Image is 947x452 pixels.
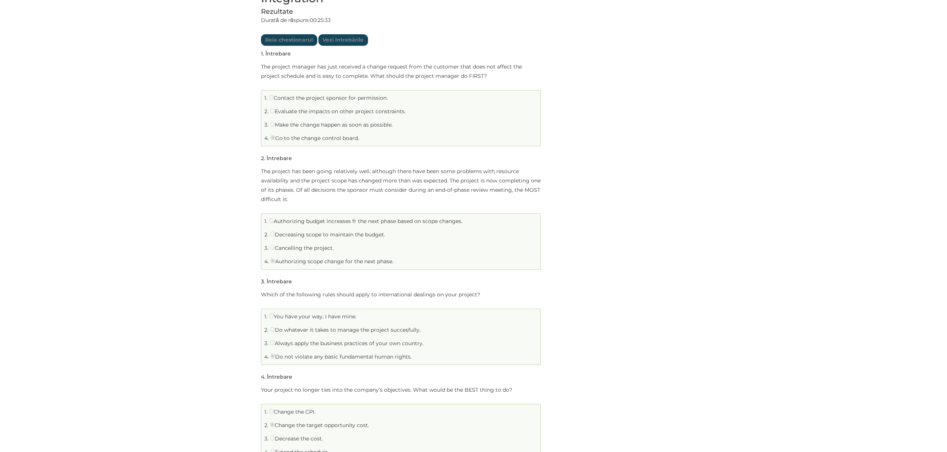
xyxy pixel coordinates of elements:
[264,258,269,265] span: 4.
[261,374,292,380] h5: . Întrebare
[264,435,268,442] span: 3.
[264,108,268,115] span: 2.
[264,353,269,360] span: 4.
[261,16,541,25] p: Durată de răspuns:
[264,121,268,128] span: 3.
[261,62,541,81] p: The project manager has just received a change request from the customer that does not affect the...
[270,245,275,250] input: Cancelling the project.
[270,135,275,140] input: Go to the change control board.
[270,258,275,263] input: Authorizing scope change for the next phase.
[264,95,267,101] span: 1.
[269,95,274,100] input: Contact the project sponsor for permission.
[270,258,393,265] label: Authorizing scope change for the next phase.
[270,108,406,115] label: Evaluate the impacts on other project constraints.
[269,95,388,101] label: Contact the project sponsor for permission.
[270,340,275,345] input: Always apply the business practices of your own country.
[264,218,267,225] span: 1.
[261,51,291,57] h5: . Întrebare
[261,167,541,204] p: The project has been going relatively well, although there have been some problems with resource ...
[261,155,264,162] span: 2
[269,408,315,415] label: Change the CPI.
[270,231,385,238] label: Decreasing scope to maintain the budget.
[261,386,512,393] span: Your project no longer ties into the company’s objectives. What would be the BEST thing to do?
[269,313,356,320] label: You have your way, I have mine.
[269,218,462,225] label: Authorizing budget increases fr the next phase based on scope changes.
[310,17,331,23] span: 00:25:33
[270,354,275,359] input: Do not violate any basic fundamental human rights.
[270,327,421,333] label: Do whatever it takes to manage the project succesfully.
[270,121,393,128] label: Make the change happen as soon as possible.
[269,218,274,223] input: Authorizing budget increases fr the next phase based on scope changes.
[270,422,369,429] label: Change the target opportunity cost.
[264,231,268,238] span: 2.
[270,122,275,127] input: Make the change happen as soon as possible.
[261,8,541,16] h4: Rezultate
[264,327,268,333] span: 2.
[261,279,292,284] h5: . Întrebare
[318,34,368,45] input: Vezi întrebările
[270,435,323,442] label: Decrease the cost.
[270,327,275,332] input: Do whatever it takes to manage the project succesfully.
[261,50,263,57] span: 1
[261,290,541,299] p: Which of the following rules should apply to international dealings on your project?
[264,313,267,320] span: 1.
[270,232,275,236] input: Decreasing scope to maintain the budget.
[270,436,275,440] input: Decrease the cost.
[264,135,269,141] span: 4.
[264,422,268,429] span: 2.
[264,245,268,251] span: 3.
[261,156,292,161] h5: . Întrebare
[270,245,334,251] label: Cancelling the project.
[269,313,274,318] input: You have your way, I have mine.
[270,340,424,347] label: Always apply the business practices of your own country.
[264,408,267,415] span: 1.
[270,135,359,141] label: Go to the change control board.
[261,278,264,285] span: 3
[261,34,317,45] input: Reia chestionarul
[270,422,275,427] input: Change the target opportunity cost.
[270,353,412,360] label: Do not violate any basic fundamental human rights.
[270,108,275,113] input: Evaluate the impacts on other project constraints.
[261,373,264,380] span: 4
[264,340,268,347] span: 3.
[269,409,274,414] input: Change the CPI.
